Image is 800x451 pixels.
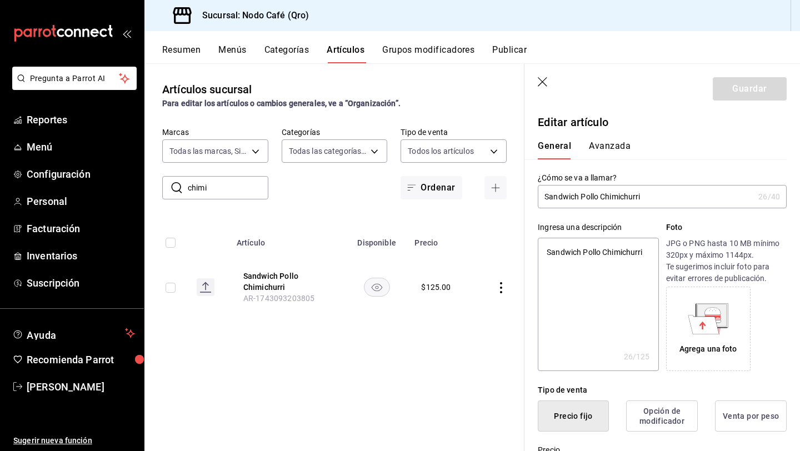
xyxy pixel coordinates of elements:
[538,400,609,432] button: Precio fijo
[408,222,474,257] th: Precio
[12,67,137,90] button: Pregunta a Parrot AI
[421,282,451,293] div: $ 125.00
[13,435,135,447] span: Sugerir nueva función
[243,270,332,293] button: edit-product-location
[492,44,527,63] button: Publicar
[327,44,364,63] button: Artículos
[401,176,462,199] button: Ordenar
[289,146,367,157] span: Todas las categorías, Sin categoría
[669,289,748,368] div: Agrega una foto
[27,139,135,154] span: Menú
[230,222,346,257] th: Artículo
[122,29,131,38] button: open_drawer_menu
[679,343,737,355] div: Agrega una foto
[666,222,787,233] p: Foto
[538,384,787,396] div: Tipo de venta
[346,222,408,257] th: Disponible
[162,99,401,108] strong: Para editar los artículos o cambios generales, ve a “Organización”.
[193,9,309,22] h3: Sucursal: Nodo Café (Qro)
[538,174,787,182] label: ¿Cómo se va a llamar?
[27,248,135,263] span: Inventarios
[162,128,268,136] label: Marcas
[27,275,135,290] span: Suscripción
[169,146,248,157] span: Todas las marcas, Sin marca
[496,282,507,293] button: actions
[218,44,246,63] button: Menús
[27,167,135,182] span: Configuración
[243,294,314,303] span: AR-1743093203805
[758,191,780,202] div: 26 /40
[27,352,135,367] span: Recomienda Parrot
[27,221,135,236] span: Facturación
[27,112,135,127] span: Reportes
[30,73,119,84] span: Pregunta a Parrot AI
[401,128,507,136] label: Tipo de venta
[264,44,309,63] button: Categorías
[162,44,201,63] button: Resumen
[715,400,787,432] button: Venta por peso
[162,44,800,63] div: navigation tabs
[666,238,787,284] p: JPG o PNG hasta 10 MB mínimo 320px y máximo 1144px. Te sugerimos incluir foto para evitar errores...
[188,177,268,199] input: Buscar artículo
[408,146,474,157] span: Todos los artículos
[538,141,571,159] button: General
[626,400,698,432] button: Opción de modificador
[162,81,252,98] div: Artículos sucursal
[589,141,631,159] button: Avanzada
[538,222,658,233] div: Ingresa una descripción
[624,351,650,362] div: 26 /125
[8,81,137,92] a: Pregunta a Parrot AI
[382,44,474,63] button: Grupos modificadores
[27,327,121,340] span: Ayuda
[27,194,135,209] span: Personal
[538,141,773,159] div: navigation tabs
[282,128,388,136] label: Categorías
[27,379,135,394] span: [PERSON_NAME]
[538,114,787,131] p: Editar artículo
[364,278,390,297] button: availability-product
